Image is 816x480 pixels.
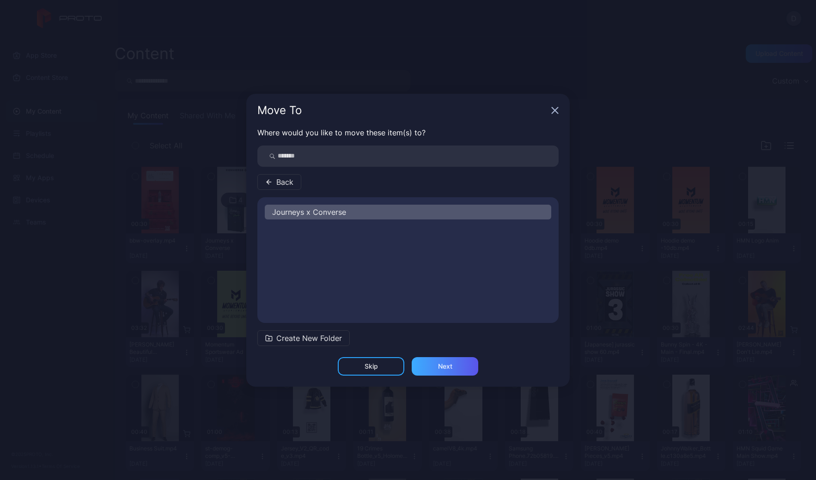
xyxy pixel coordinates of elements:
[365,363,378,370] div: Skip
[257,330,350,346] button: Create New Folder
[257,105,548,116] div: Move To
[257,174,301,190] button: Back
[338,357,404,376] button: Skip
[257,127,559,138] p: Where would you like to move these item(s) to?
[276,176,293,188] span: Back
[276,333,342,344] span: Create New Folder
[272,207,346,218] span: Journeys x Converse
[412,357,478,376] button: Next
[438,363,452,370] div: Next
